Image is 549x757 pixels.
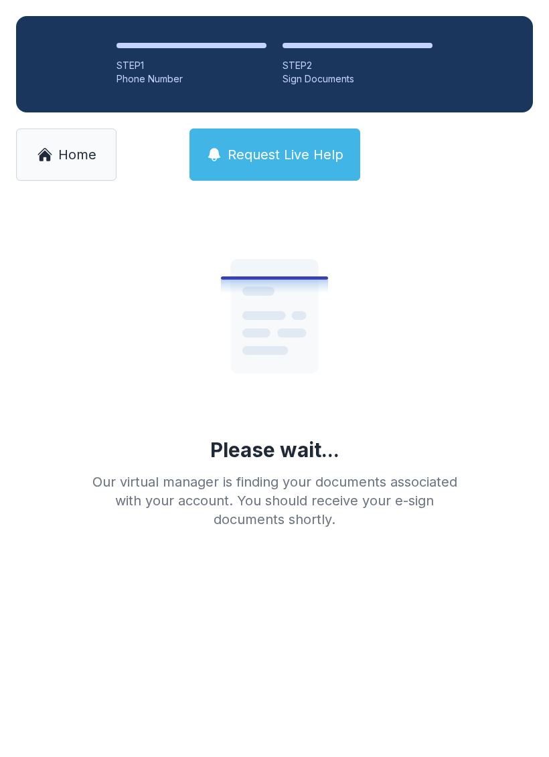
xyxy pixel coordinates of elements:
span: Home [58,145,96,164]
div: Phone Number [116,72,266,86]
div: STEP 2 [283,59,433,72]
div: Please wait... [210,438,339,462]
div: STEP 1 [116,59,266,72]
span: Request Live Help [228,145,343,164]
div: Sign Documents [283,72,433,86]
div: Our virtual manager is finding your documents associated with your account. You should receive yo... [82,473,467,529]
